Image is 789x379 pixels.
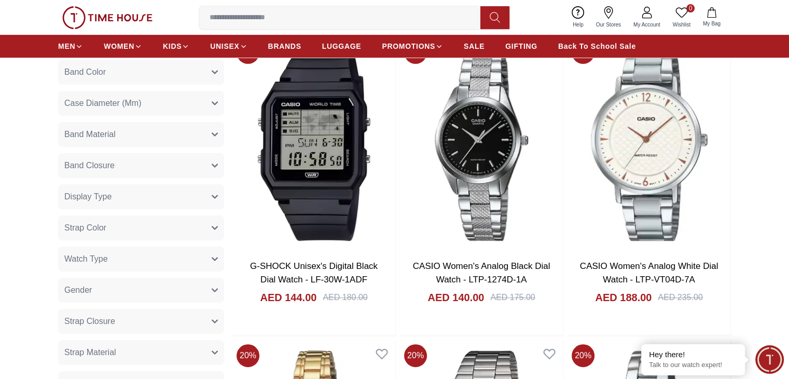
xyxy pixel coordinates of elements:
[649,349,737,360] div: Hey there!
[669,21,695,29] span: Wishlist
[64,222,106,234] span: Strap Color
[58,91,224,116] button: Case Diameter (Mm)
[322,41,362,51] span: LUGGAGE
[590,4,627,31] a: Our Stores
[64,159,115,172] span: Band Closure
[658,291,702,304] div: AED 235.00
[64,66,106,78] span: Band Color
[163,37,189,56] a: KIDS
[323,291,367,304] div: AED 180.00
[464,41,485,51] span: SALE
[566,4,590,31] a: Help
[250,261,378,285] a: G-SHOCK Unisex's Digital Black Dial Watch - LF-30W-1ADF
[62,6,153,29] img: ...
[210,41,239,51] span: UNISEX
[413,261,550,285] a: CASIO Women's Analog Black Dial Watch - LTP-1274D-1A
[58,215,224,240] button: Strap Color
[697,5,727,30] button: My Bag
[58,37,83,56] a: MEN
[382,41,435,51] span: PROMOTIONS
[58,309,224,334] button: Strap Closure
[558,37,636,56] a: Back To School Sale
[404,344,427,367] span: 20 %
[629,21,665,29] span: My Account
[268,41,301,51] span: BRANDS
[699,20,725,28] span: My Bag
[163,41,182,51] span: KIDS
[104,41,134,51] span: WOMEN
[667,4,697,31] a: 0Wishlist
[686,4,695,12] span: 0
[104,37,142,56] a: WOMEN
[322,37,362,56] a: LUGGAGE
[64,97,141,110] span: Case Diameter (Mm)
[569,21,588,29] span: Help
[64,284,92,296] span: Gender
[64,315,115,328] span: Strap Closure
[505,37,537,56] a: GIFTING
[58,278,224,303] button: Gender
[58,340,224,365] button: Strap Material
[572,344,594,367] span: 20 %
[490,291,535,304] div: AED 175.00
[268,37,301,56] a: BRANDS
[592,21,625,29] span: Our Stores
[260,290,316,305] h4: AED 144.00
[58,122,224,147] button: Band Material
[58,41,75,51] span: MEN
[64,128,116,141] span: Band Material
[464,37,485,56] a: SALE
[232,37,395,251] img: G-SHOCK Unisex's Digital Black Dial Watch - LF-30W-1ADF
[595,290,652,305] h4: AED 188.00
[382,37,443,56] a: PROMOTIONS
[64,253,108,265] span: Watch Type
[427,290,484,305] h4: AED 140.00
[64,191,112,203] span: Display Type
[58,184,224,209] button: Display Type
[505,41,537,51] span: GIFTING
[755,345,784,374] div: Chat Widget
[567,37,730,251] img: CASIO Women's Analog White Dial Watch - LTP-VT04D-7A
[237,344,259,367] span: 20 %
[649,361,737,370] p: Talk to our watch expert!
[210,37,247,56] a: UNISEX
[400,37,563,251] img: CASIO Women's Analog Black Dial Watch - LTP-1274D-1A
[64,346,116,359] span: Strap Material
[58,153,224,178] button: Band Closure
[558,41,636,51] span: Back To School Sale
[580,261,718,285] a: CASIO Women's Analog White Dial Watch - LTP-VT04D-7A
[58,247,224,272] button: Watch Type
[58,60,224,85] button: Band Color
